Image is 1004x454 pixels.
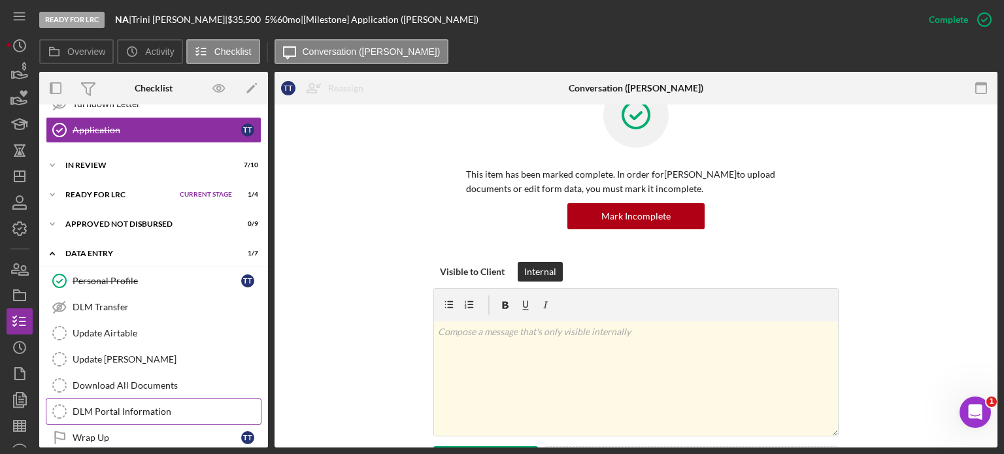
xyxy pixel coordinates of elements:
button: Overview [39,39,114,64]
div: Wrap Up [73,432,241,443]
div: Mark Incomplete [601,203,671,229]
a: Update Airtable [46,320,261,346]
div: Personal Profile [73,276,241,286]
div: Application [73,125,241,135]
p: This item has been marked complete. In order for [PERSON_NAME] to upload documents or edit form d... [466,167,806,197]
div: 0 / 9 [235,220,258,228]
div: Update Airtable [73,328,261,338]
div: | [Milestone] Application ([PERSON_NAME]) [301,14,478,25]
label: Overview [67,46,105,57]
a: Personal ProfileTT [46,268,261,294]
div: Ready for LRC [65,191,173,199]
iframe: Intercom live chat [960,397,991,428]
div: Data Entry [65,250,226,257]
div: 60 mo [277,14,301,25]
label: Conversation ([PERSON_NAME]) [303,46,441,57]
span: 1 [986,397,997,407]
div: T T [281,81,295,95]
div: T T [241,123,254,137]
div: 1 / 4 [235,191,258,199]
div: Internal [524,262,556,282]
div: Update [PERSON_NAME] [73,354,261,365]
a: DLM Portal Information [46,398,261,425]
div: Complete [929,7,968,33]
div: Checklist [135,83,173,93]
b: NA [115,14,129,25]
div: 1 / 7 [235,250,258,257]
div: 5 % [265,14,277,25]
button: Visible to Client [433,262,511,282]
div: Approved Not Disbursed [65,220,226,228]
div: 7 / 10 [235,161,258,169]
div: Visible to Client [440,262,505,282]
div: DLM Portal Information [73,406,261,417]
div: Ready for LRC [39,12,105,28]
div: In Review [65,161,226,169]
span: $35,500 [227,14,261,25]
div: T T [241,431,254,444]
div: T T [241,274,254,287]
button: Mark Incomplete [567,203,705,229]
div: Conversation ([PERSON_NAME]) [569,83,703,93]
button: Complete [916,7,997,33]
div: Trini [PERSON_NAME] | [131,14,227,25]
button: Internal [518,262,563,282]
div: | [115,14,131,25]
button: TTReassign [275,75,376,101]
span: Current Stage [180,191,232,199]
div: DLM Transfer [73,302,261,312]
label: Activity [145,46,174,57]
button: Conversation ([PERSON_NAME]) [275,39,449,64]
a: Update [PERSON_NAME] [46,346,261,372]
button: Activity [117,39,182,64]
a: Download All Documents [46,372,261,398]
div: Reassign [328,75,363,101]
a: Wrap UpTT [46,425,261,451]
div: Download All Documents [73,380,261,391]
a: ApplicationTT [46,117,261,143]
a: DLM Transfer [46,294,261,320]
label: Checklist [214,46,252,57]
button: Checklist [186,39,260,64]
